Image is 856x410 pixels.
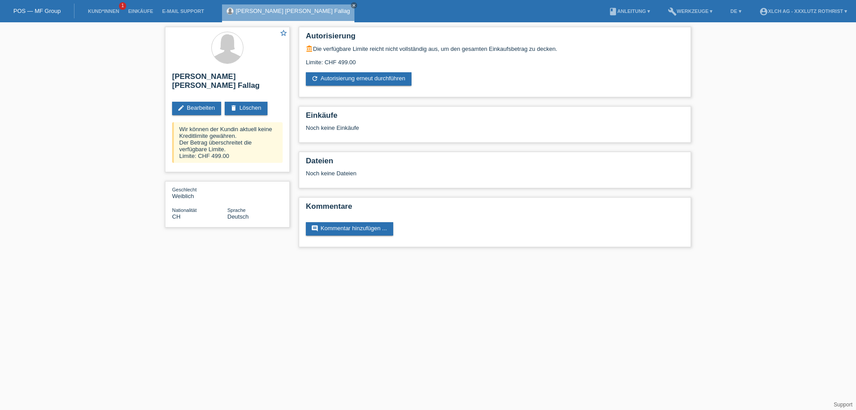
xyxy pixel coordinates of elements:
a: commentKommentar hinzufügen ... [306,222,393,236]
span: Deutsch [227,213,249,220]
i: edit [177,104,185,112]
i: account_circle [759,7,768,16]
div: Wir können der Kundin aktuell keine Kreditlimite gewähren. Der Betrag überschreitet die verfügbar... [172,122,283,163]
div: Limite: CHF 499.00 [306,52,684,66]
div: Noch keine Dateien [306,170,578,177]
i: close [352,3,356,8]
a: bookAnleitung ▾ [604,8,654,14]
span: Schweiz [172,213,181,220]
div: Die verfügbare Limite reicht nicht vollständig aus, um den gesamten Einkaufsbetrag zu decken. [306,45,684,52]
span: Sprache [227,207,246,213]
div: Weiblich [172,186,227,199]
a: close [351,2,357,8]
a: Support [834,402,852,408]
h2: Dateien [306,157,684,170]
div: Noch keine Einkäufe [306,124,684,138]
a: buildWerkzeuge ▾ [663,8,717,14]
a: account_circleXLCH AG - XXXLutz Rothrist ▾ [755,8,852,14]
h2: Kommentare [306,202,684,215]
a: E-Mail Support [158,8,209,14]
a: [PERSON_NAME] [PERSON_NAME] Fallag [236,8,350,14]
a: star_border [280,29,288,38]
i: build [668,7,677,16]
a: editBearbeiten [172,102,221,115]
span: 1 [119,2,126,10]
h2: [PERSON_NAME] [PERSON_NAME] Fallag [172,72,283,95]
i: account_balance [306,45,313,52]
a: POS — MF Group [13,8,61,14]
a: Kund*innen [83,8,123,14]
i: delete [230,104,237,112]
span: Geschlecht [172,187,197,192]
span: Nationalität [172,207,197,213]
a: refreshAutorisierung erneut durchführen [306,72,412,86]
h2: Autorisierung [306,32,684,45]
h2: Einkäufe [306,111,684,124]
a: deleteLöschen [225,102,267,115]
a: Einkäufe [123,8,157,14]
i: refresh [311,75,318,82]
i: comment [311,225,318,232]
a: DE ▾ [726,8,745,14]
i: book [609,7,617,16]
i: star_border [280,29,288,37]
